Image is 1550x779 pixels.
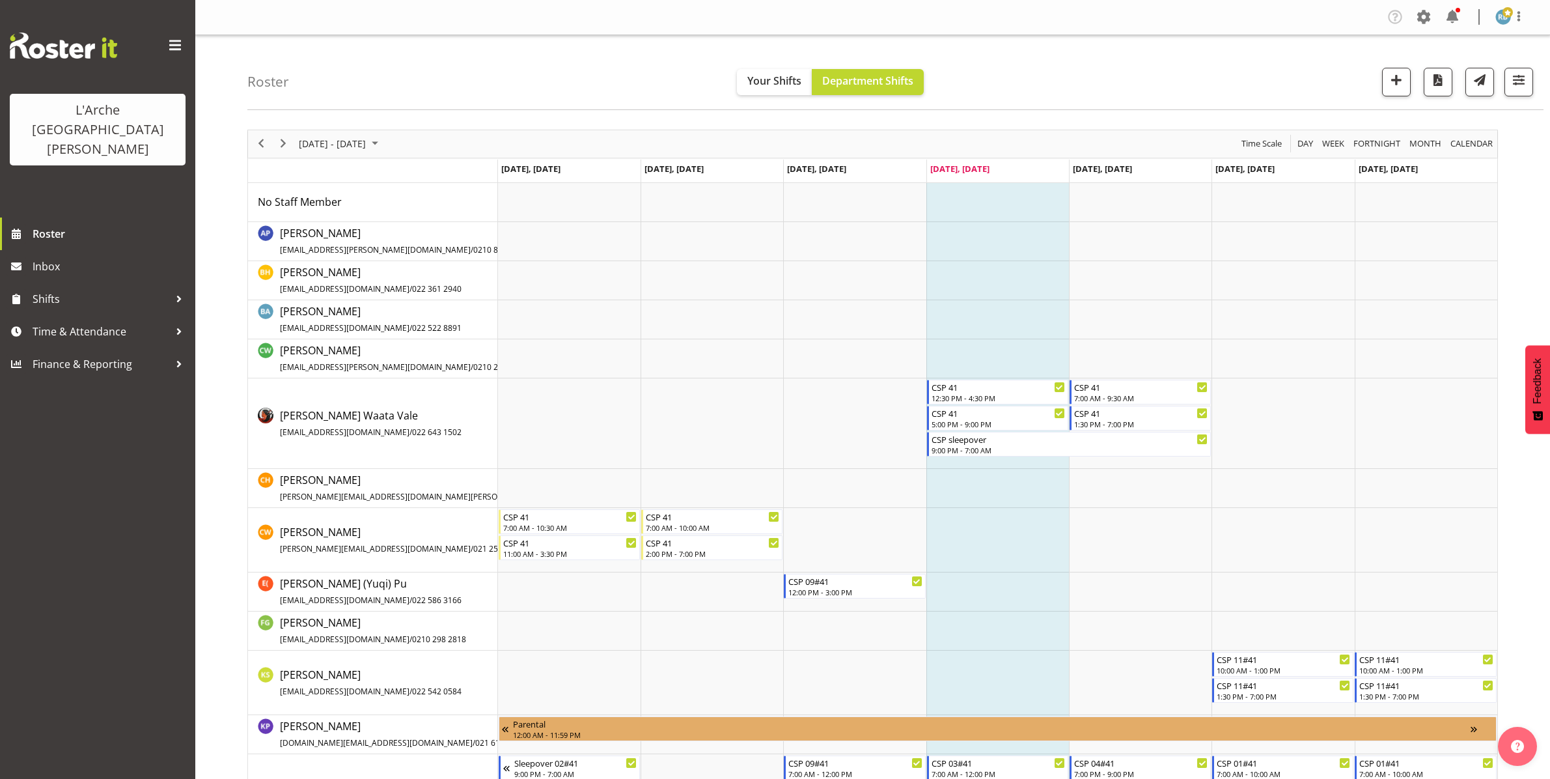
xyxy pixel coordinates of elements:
[1217,769,1350,779] div: 7:00 AM - 10:00 AM
[280,686,409,697] span: [EMAIL_ADDRESS][DOMAIN_NAME]
[409,595,412,606] span: /
[280,408,462,438] span: [PERSON_NAME] Waata Vale
[812,69,924,95] button: Department Shifts
[280,737,473,748] span: [DOMAIN_NAME][EMAIL_ADDRESS][DOMAIN_NAME]
[280,343,527,374] a: [PERSON_NAME][EMAIL_ADDRESS][PERSON_NAME][DOMAIN_NAME]/0210 258 6795
[409,283,412,294] span: /
[248,378,498,469] td: Cherri Waata Vale resource
[280,265,462,295] span: [PERSON_NAME]
[280,283,409,294] span: [EMAIL_ADDRESS][DOMAIN_NAME]
[471,361,473,373] span: /
[294,130,386,158] div: August 11 - 17, 2025
[280,616,466,645] span: [PERSON_NAME]
[1448,135,1495,152] button: Month
[248,508,498,573] td: Cindy Walters resource
[280,343,527,373] span: [PERSON_NAME]
[280,576,462,606] span: [PERSON_NAME] (Yuqi) Pu
[1495,9,1511,25] img: robin-buch3407.jpg
[1296,135,1314,152] span: Day
[1320,135,1347,152] button: Timeline Week
[409,322,412,333] span: /
[499,716,1497,741] div: Krishnaben Patel"s event - Parental Begin From Monday, June 16, 2025 at 12:00:00 AM GMT+12:00 End...
[1465,68,1494,96] button: Send a list of all shifts for the selected filtered period to all rostered employees.
[1511,740,1524,753] img: help-xxl-2.png
[514,769,637,779] div: 9:00 PM - 7:00 AM
[280,595,409,606] span: [EMAIL_ADDRESS][DOMAIN_NAME]
[248,339,498,378] td: Caitlin Wood resource
[280,304,462,335] a: [PERSON_NAME][EMAIL_ADDRESS][DOMAIN_NAME]/022 522 8891
[412,634,466,645] span: 0210 298 2818
[932,769,1065,779] div: 7:00 AM - 12:00 PM
[280,719,520,749] span: [PERSON_NAME]
[412,686,462,697] span: 022 542 0584
[248,612,498,651] td: Faustina Gaensicke resource
[280,225,527,257] a: [PERSON_NAME][EMAIL_ADDRESS][PERSON_NAME][DOMAIN_NAME]/0210 850 5341
[927,380,1068,404] div: Cherri Waata Vale"s event - CSP 41 Begin From Thursday, August 14, 2025 at 12:30:00 PM GMT+12:00 ...
[250,130,272,158] div: previous period
[503,536,637,549] div: CSP 41
[646,536,779,549] div: CSP 41
[932,419,1065,429] div: 5:00 PM - 9:00 PM
[503,522,637,533] div: 7:00 AM - 10:30 AM
[646,522,779,533] div: 7:00 AM - 10:00 AM
[788,574,922,588] div: CSP 09#41
[499,509,640,534] div: Cindy Walters"s event - CSP 41 Begin From Monday, August 11, 2025 at 7:00:00 AM GMT+12:00 Ends At...
[1070,406,1211,431] div: Cherri Waata Vale"s event - CSP 41 Begin From Friday, August 15, 2025 at 1:30:00 PM GMT+12:00 End...
[412,283,462,294] span: 022 361 2940
[1217,653,1350,666] div: CSP 11#41
[932,406,1065,419] div: CSP 41
[248,183,498,222] td: No Staff Member resource
[1408,135,1443,152] span: Month
[501,163,560,175] span: [DATE], [DATE]
[932,393,1065,403] div: 12:30 PM - 4:30 PM
[1295,135,1316,152] button: Timeline Day
[280,408,462,439] a: [PERSON_NAME] Waata Vale[EMAIL_ADDRESS][DOMAIN_NAME]/022 643 1502
[1074,769,1208,779] div: 7:00 PM - 9:00 PM
[280,264,462,296] a: [PERSON_NAME][EMAIL_ADDRESS][DOMAIN_NAME]/022 361 2940
[1359,653,1493,666] div: CSP 11#41
[248,261,498,300] td: Ben Hammond resource
[503,548,637,559] div: 11:00 AM - 3:30 PM
[280,718,520,750] a: [PERSON_NAME][DOMAIN_NAME][EMAIL_ADDRESS][DOMAIN_NAME]/021 618 124
[280,543,471,554] span: [PERSON_NAME][EMAIL_ADDRESS][DOMAIN_NAME]
[788,756,922,769] div: CSP 09#41
[253,135,270,152] button: Previous
[499,535,640,560] div: Cindy Walters"s event - CSP 41 Begin From Monday, August 11, 2025 at 11:00:00 AM GMT+12:00 Ends A...
[473,543,523,554] span: 021 251 8963
[1382,68,1411,96] button: Add a new shift
[1359,163,1418,175] span: [DATE], [DATE]
[784,574,925,599] div: Estelle (Yuqi) Pu"s event - CSP 09#41 Begin From Wednesday, August 13, 2025 at 12:00:00 PM GMT+12...
[33,354,169,374] span: Finance & Reporting
[930,163,990,175] span: [DATE], [DATE]
[1359,665,1493,675] div: 10:00 AM - 1:00 PM
[247,74,289,89] h4: Roster
[787,163,846,175] span: [DATE], [DATE]
[412,427,462,438] span: 022 643 1502
[513,729,1471,740] div: 12:00 AM - 11:59 PM
[788,587,922,597] div: 12:00 PM - 3:00 PM
[248,573,498,612] td: Estelle (Yuqi) Pu resource
[1359,769,1493,779] div: 7:00 AM - 10:00 AM
[503,510,637,523] div: CSP 41
[788,769,922,779] div: 7:00 AM - 12:00 PM
[1212,652,1353,677] div: Kalpana Sapkota"s event - CSP 11#41 Begin From Saturday, August 16, 2025 at 10:00:00 AM GMT+12:00...
[275,135,292,152] button: Next
[297,135,384,152] button: August 2025
[298,135,367,152] span: [DATE] - [DATE]
[473,737,475,748] span: /
[475,737,520,748] span: 021 618 124
[513,717,1471,730] div: Parental
[280,226,527,256] span: [PERSON_NAME]
[409,686,412,697] span: /
[1532,358,1543,404] span: Feedback
[409,427,412,438] span: /
[280,361,471,373] span: [EMAIL_ADDRESS][PERSON_NAME][DOMAIN_NAME]
[409,634,412,645] span: /
[412,322,462,333] span: 022 522 8891
[248,651,498,715] td: Kalpana Sapkota resource
[473,361,527,373] span: 0210 258 6795
[248,300,498,339] td: Bibi Ali resource
[1074,419,1208,429] div: 1:30 PM - 7:00 PM
[1074,393,1208,403] div: 7:00 AM - 9:30 AM
[280,634,409,645] span: [EMAIL_ADDRESS][DOMAIN_NAME]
